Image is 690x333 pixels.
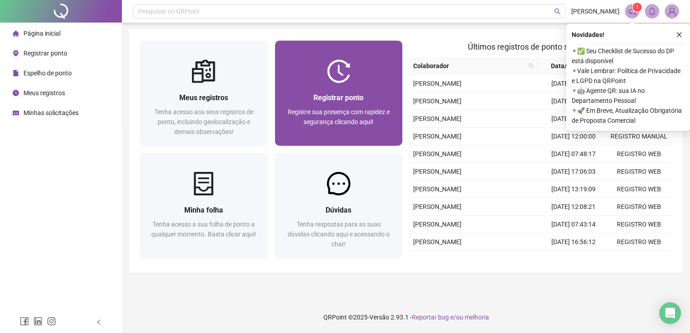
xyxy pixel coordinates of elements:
a: Minha folhaTenha acesso a sua folha de ponto a qualquer momento. Basta clicar aqui! [140,153,268,258]
span: linkedin [33,317,42,326]
span: [PERSON_NAME] [571,6,620,16]
span: Minha folha [184,206,223,214]
span: search [527,59,536,73]
span: [PERSON_NAME] [413,97,462,105]
span: Página inicial [23,30,61,37]
td: REGISTRO WEB [606,198,672,216]
td: [DATE] 12:08:21 [541,198,606,216]
span: search [554,8,561,15]
span: Data/Hora [541,61,590,71]
img: 92840 [665,5,679,18]
span: file [13,70,19,76]
span: instagram [47,317,56,326]
span: ⚬ Vale Lembrar: Política de Privacidade e LGPD na QRPoint [572,66,685,86]
span: [PERSON_NAME] [413,238,462,245]
span: clock-circle [13,90,19,96]
td: REGISTRO WEB [606,145,672,163]
span: home [13,30,19,37]
span: [PERSON_NAME] [413,133,462,140]
span: Colaborador [413,61,525,71]
span: Minhas solicitações [23,109,79,116]
span: Meus registros [23,89,65,97]
span: ⚬ 🚀 Em Breve, Atualização Obrigatória de Proposta Comercial [572,106,685,125]
td: [DATE] 07:43:14 [541,216,606,233]
span: 1 [636,4,639,10]
span: [PERSON_NAME] [413,221,462,228]
td: [DATE] 16:56:12 [541,233,606,251]
td: [DATE] 18:02:17 [541,92,606,110]
td: [DATE] 17:06:03 [541,163,606,180]
td: REGISTRO WEB [606,180,672,198]
span: Tenha acesso aos seus registros de ponto, incluindo geolocalização e demais observações! [154,108,253,135]
a: DúvidasTenha respostas para as suas dúvidas clicando aqui e acessando o chat! [275,153,403,258]
span: ⚬ 🤖 Agente QR: sua IA no Departamento Pessoal [572,86,685,106]
span: Tenha respostas para as suas dúvidas clicando aqui e acessando o chat! [288,221,390,248]
span: Registrar ponto [313,93,364,102]
span: search [528,63,534,69]
span: [PERSON_NAME] [413,185,462,193]
span: notification [628,7,636,15]
a: Registrar pontoRegistre sua presença com rapidez e segurança clicando aqui! [275,41,403,146]
td: REGISTRO WEB [606,251,672,268]
td: [DATE] 07:32:44 [541,75,606,92]
span: Espelho de ponto [23,69,72,77]
span: close [676,32,682,38]
td: REGISTRO WEB [606,233,672,251]
td: [DATE] 12:00:00 [541,128,606,145]
span: Novidades ! [572,30,604,40]
footer: QRPoint © 2025 - 2.93.1 - [122,301,690,333]
span: Meus registros [179,93,228,102]
span: [PERSON_NAME] [413,168,462,175]
span: [PERSON_NAME] [413,203,462,210]
span: ⚬ ✅ Seu Checklist de Sucesso do DP está disponível [572,46,685,66]
span: schedule [13,110,19,116]
span: facebook [20,317,29,326]
span: Tenha acesso a sua folha de ponto a qualquer momento. Basta clicar aqui! [151,221,256,238]
span: Dúvidas [326,206,351,214]
div: Open Intercom Messenger [659,302,681,324]
span: Versão [369,314,389,321]
span: Registre sua presença com rapidez e segurança clicando aqui! [288,108,390,125]
td: REGISTRO WEB [606,163,672,180]
td: [DATE] 07:48:17 [541,145,606,163]
span: [PERSON_NAME] [413,80,462,87]
td: [DATE] 13:00:14 [541,110,606,128]
td: REGISTRO WEB [606,216,672,233]
span: [PERSON_NAME] [413,150,462,157]
span: environment [13,50,19,56]
th: Data/Hora [537,57,601,75]
span: left [96,319,102,325]
a: Meus registrosTenha acesso aos seus registros de ponto, incluindo geolocalização e demais observa... [140,41,268,146]
span: Últimos registros de ponto sincronizados [468,42,614,51]
span: bell [648,7,656,15]
td: REGISTRO MANUAL [606,128,672,145]
span: Reportar bug e/ou melhoria [412,314,489,321]
td: [DATE] 13:37:06 [541,251,606,268]
span: Registrar ponto [23,50,67,57]
td: [DATE] 13:19:09 [541,180,606,198]
span: [PERSON_NAME] [413,115,462,122]
sup: 1 [633,3,642,12]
